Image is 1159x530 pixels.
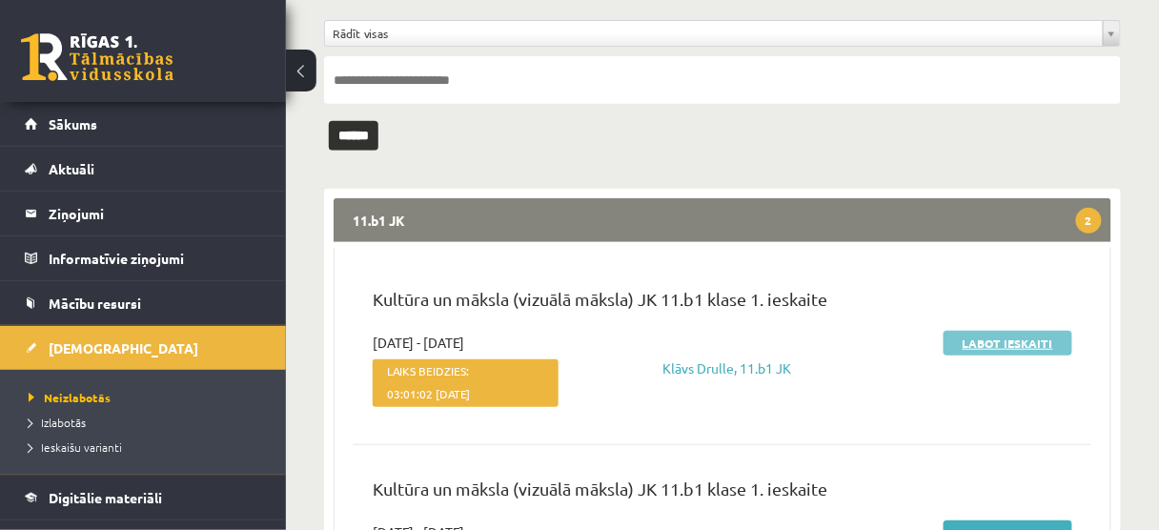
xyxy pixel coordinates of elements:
[25,326,262,370] a: [DEMOGRAPHIC_DATA]
[25,192,262,235] a: Ziņojumi
[944,331,1072,356] a: Labot ieskaiti
[49,295,141,312] span: Mācību resursi
[49,236,262,280] legend: Informatīvie ziņojumi
[29,438,267,456] a: Ieskaišu varianti
[49,115,97,132] span: Sākums
[29,389,267,406] a: Neizlabotās
[663,359,792,377] a: Klāvs Drulle, 11.b1 JK
[25,281,262,325] a: Mācību resursi
[334,198,1111,242] legend: 11.b1 JK
[49,192,262,235] legend: Ziņojumi
[1076,208,1102,234] span: 2
[373,333,464,353] span: [DATE] - [DATE]
[29,415,86,430] span: Izlabotās
[25,476,262,520] a: Digitālie materiāli
[373,476,1072,511] p: Kultūra un māksla (vizuālā māksla) JK 11.b1 klase 1. ieskaite
[25,102,262,146] a: Sākums
[387,387,470,400] span: 03:01:02 [DATE]
[49,160,94,177] span: Aktuāli
[21,33,173,81] a: Rīgas 1. Tālmācības vidusskola
[325,21,1120,46] a: Rādīt visas
[29,414,267,431] a: Izlabotās
[49,489,162,506] span: Digitālie materiāli
[373,286,1072,321] p: Kultūra un māksla (vizuālā māksla) JK 11.b1 klase 1. ieskaite
[29,439,122,455] span: Ieskaišu varianti
[25,236,262,280] a: Informatīvie ziņojumi
[25,147,262,191] a: Aktuāli
[373,359,559,407] span: Laiks beidzies:
[29,390,111,405] span: Neizlabotās
[49,339,198,357] span: [DEMOGRAPHIC_DATA]
[333,21,1095,46] span: Rādīt visas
